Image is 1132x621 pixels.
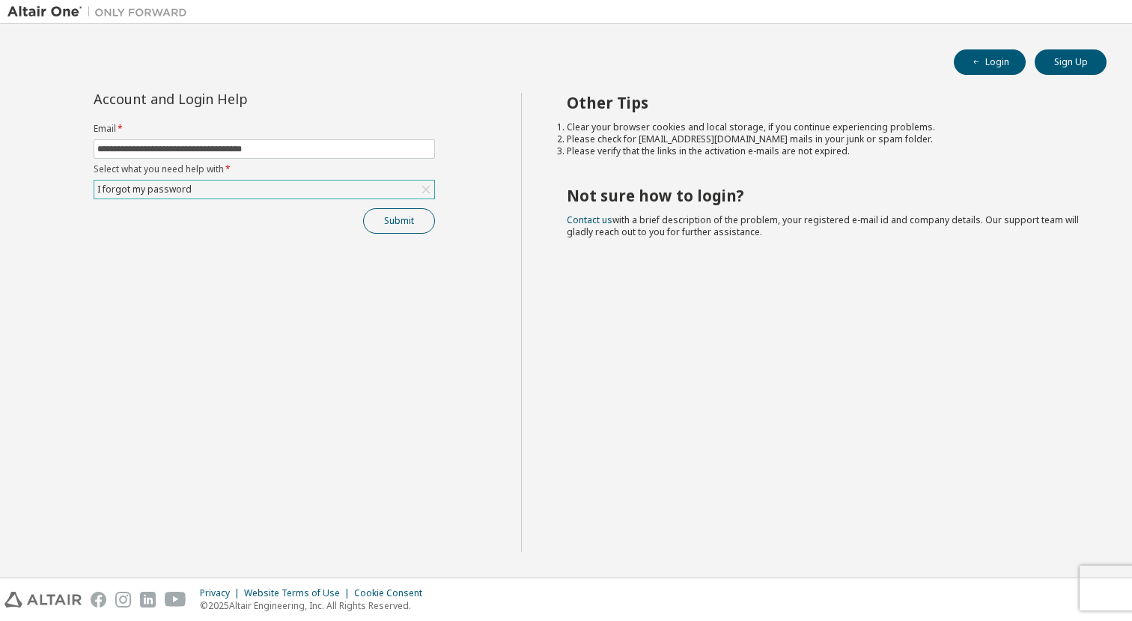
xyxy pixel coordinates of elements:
div: I forgot my password [95,181,194,198]
h2: Not sure how to login? [567,186,1080,205]
img: altair_logo.svg [4,592,82,608]
li: Clear your browser cookies and local storage, if you continue experiencing problems. [567,121,1080,133]
label: Select what you need help with [94,163,435,175]
img: facebook.svg [91,592,106,608]
p: © 2025 Altair Engineering, Inc. All Rights Reserved. [200,599,431,612]
div: Privacy [200,587,244,599]
img: youtube.svg [165,592,186,608]
img: Altair One [7,4,195,19]
label: Email [94,123,435,135]
img: linkedin.svg [140,592,156,608]
li: Please verify that the links in the activation e-mails are not expired. [567,145,1080,157]
span: with a brief description of the problem, your registered e-mail id and company details. Our suppo... [567,213,1079,238]
div: I forgot my password [94,181,434,199]
button: Sign Up [1035,49,1107,75]
li: Please check for [EMAIL_ADDRESS][DOMAIN_NAME] mails in your junk or spam folder. [567,133,1080,145]
button: Submit [363,208,435,234]
div: Website Terms of Use [244,587,354,599]
div: Cookie Consent [354,587,431,599]
div: Account and Login Help [94,93,367,105]
img: instagram.svg [115,592,131,608]
a: Contact us [567,213,612,226]
button: Login [954,49,1026,75]
h2: Other Tips [567,93,1080,112]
